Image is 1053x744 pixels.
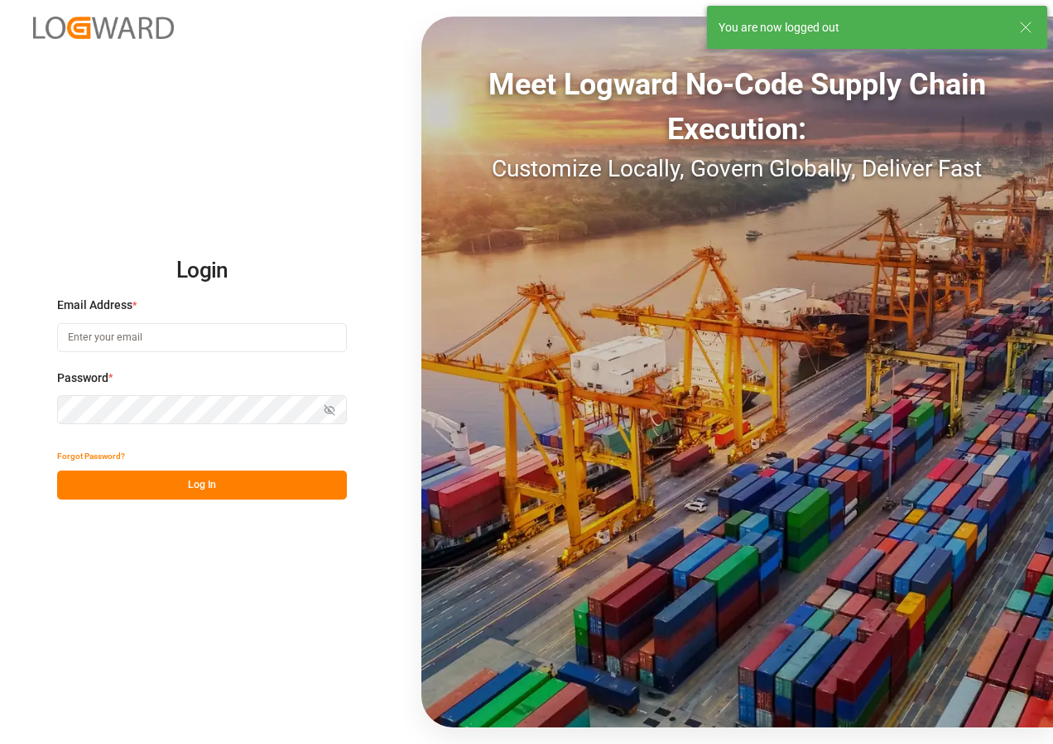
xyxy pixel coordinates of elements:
[57,471,347,500] button: Log In
[57,244,347,297] h2: Login
[57,297,132,314] span: Email Address
[57,370,108,387] span: Password
[421,152,1053,186] div: Customize Locally, Govern Globally, Deliver Fast
[57,442,125,471] button: Forgot Password?
[57,323,347,352] input: Enter your email
[421,62,1053,152] div: Meet Logward No-Code Supply Chain Execution:
[719,19,1003,36] div: You are now logged out
[33,17,174,39] img: Logward_new_orange.png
